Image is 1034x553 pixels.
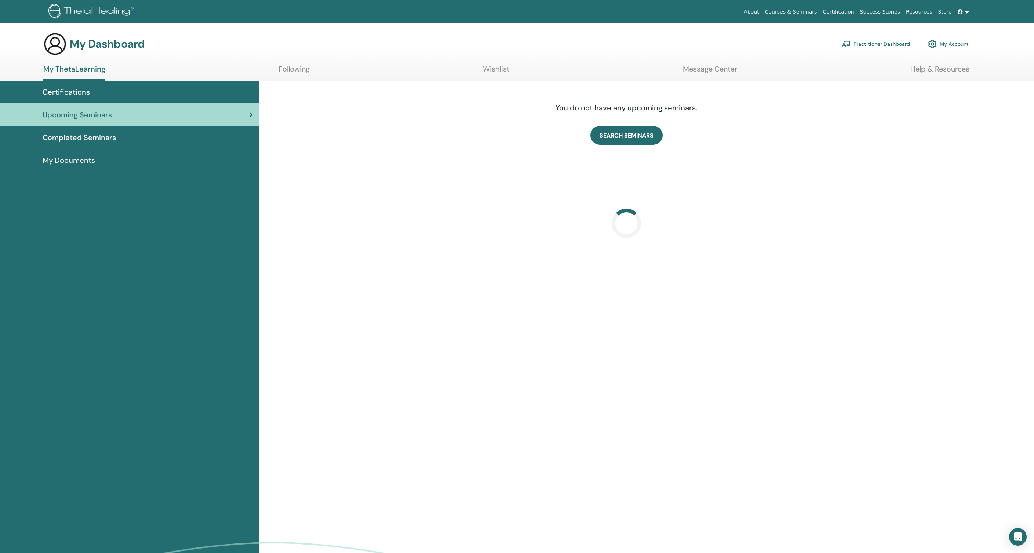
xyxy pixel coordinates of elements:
[600,132,653,139] span: SEARCH SEMINARS
[820,5,857,19] a: Certification
[590,126,663,145] a: SEARCH SEMINARS
[43,87,90,98] span: Certifications
[43,32,67,56] img: generic-user-icon.jpg
[278,65,310,79] a: Following
[483,65,510,79] a: Wishlist
[842,41,851,47] img: chalkboard-teacher.svg
[48,4,136,20] img: logo.png
[43,65,105,81] a: My ThetaLearning
[903,5,935,19] a: Resources
[1009,528,1027,546] div: Open Intercom Messenger
[741,5,762,19] a: About
[43,132,116,143] span: Completed Seminars
[762,5,820,19] a: Courses & Seminars
[43,109,112,120] span: Upcoming Seminars
[928,38,937,50] img: cog.svg
[935,5,955,19] a: Store
[683,65,737,79] a: Message Center
[511,103,742,112] h4: You do not have any upcoming seminars.
[910,65,969,79] a: Help & Resources
[43,155,95,166] span: My Documents
[842,36,910,52] a: Practitioner Dashboard
[857,5,903,19] a: Success Stories
[70,37,145,51] h3: My Dashboard
[928,36,969,52] a: My Account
